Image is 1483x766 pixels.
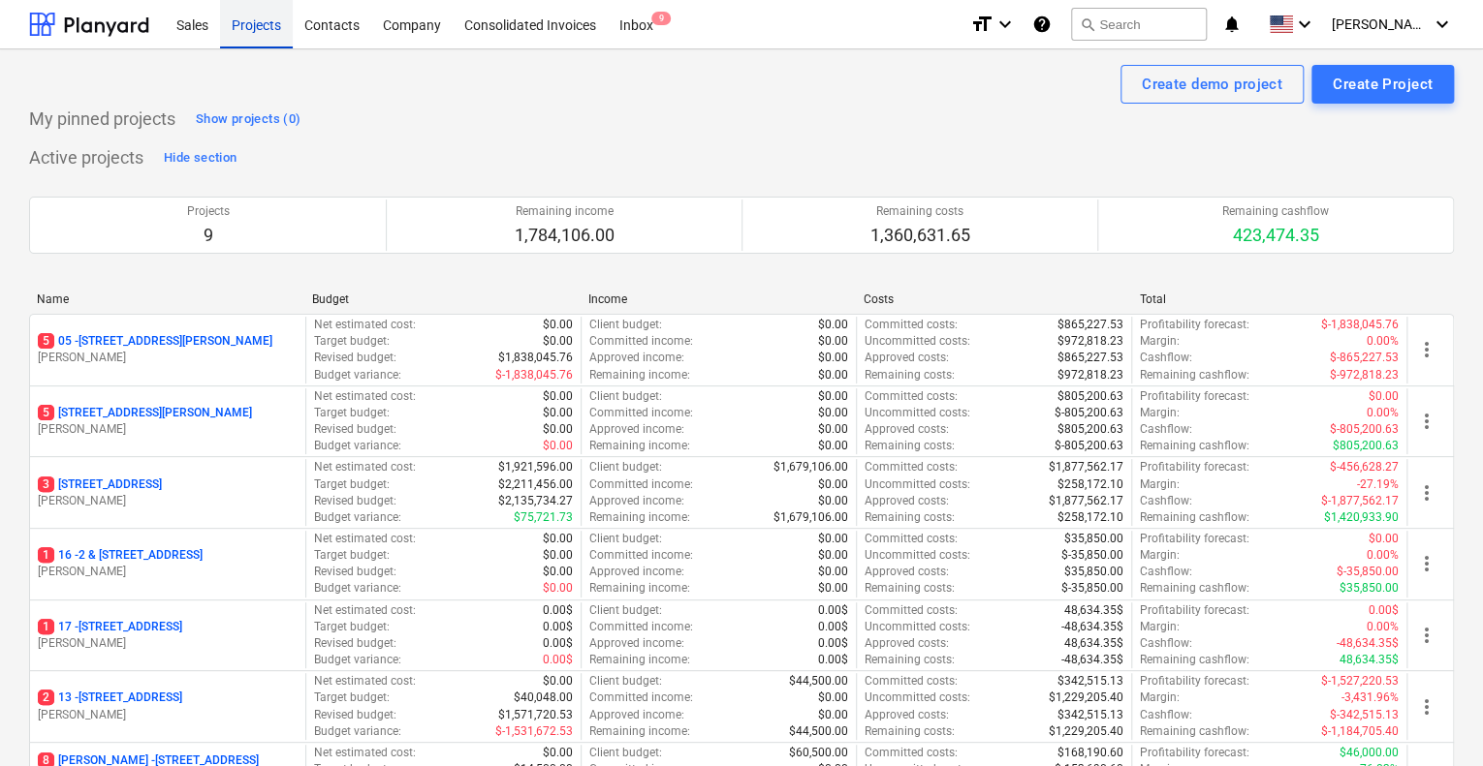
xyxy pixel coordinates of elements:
div: 117 -[STREET_ADDRESS][PERSON_NAME] [38,619,298,652]
p: $0.00 [818,350,848,366]
div: Costs [864,292,1123,306]
button: Search [1071,8,1207,41]
p: Committed costs : [865,745,958,761]
p: Cashflow : [1140,635,1192,652]
p: Approved costs : [865,421,949,438]
p: $-805,200.63 [1055,405,1123,421]
p: $0.00 [543,438,573,454]
p: Revised budget : [314,564,396,580]
i: Knowledge base [1032,13,1052,36]
p: Cashflow : [1140,350,1192,366]
p: $0.00 [818,405,848,421]
p: -48,634.35$ [1061,652,1123,668]
p: $0.00 [818,531,848,547]
p: Remaining cashflow [1222,203,1329,220]
span: 1 [38,547,54,563]
p: $0.00 [1369,388,1399,405]
span: more_vert [1415,552,1438,575]
p: $0.00 [818,476,848,493]
button: Create Project [1311,65,1454,104]
p: $-35,850.00 [1061,580,1123,597]
p: 1,784,106.00 [515,224,615,247]
p: Remaining costs [870,203,970,220]
p: Approved income : [589,564,684,580]
p: $805,200.63 [1057,421,1123,438]
p: $0.00 [818,580,848,597]
p: 1,360,631.65 [870,224,970,247]
p: Net estimated cost : [314,745,416,761]
p: Remaining costs : [865,580,955,597]
p: $-35,850.00 [1337,564,1399,580]
p: Uncommitted costs : [865,405,970,421]
p: $1,877,562.17 [1049,493,1123,509]
p: 0.00% [1367,333,1399,350]
p: $35,850.00 [1064,564,1123,580]
span: [PERSON_NAME] [1332,16,1429,32]
p: Net estimated cost : [314,459,416,475]
p: Profitability forecast : [1140,388,1249,405]
p: Client budget : [589,459,662,475]
p: Remaining costs : [865,438,955,454]
div: Income [588,292,848,306]
span: 5 [38,333,54,349]
p: 48,634.35$ [1340,652,1399,668]
p: Margin : [1140,405,1180,421]
span: 9 [651,12,671,25]
p: $0.00 [543,580,573,597]
p: [PERSON_NAME] [38,564,298,580]
p: Revised budget : [314,493,396,509]
p: $0.00 [818,367,848,383]
p: 0.00$ [543,635,573,652]
i: keyboard_arrow_down [994,13,1017,36]
p: [PERSON_NAME] [38,350,298,366]
p: 0.00$ [543,602,573,619]
span: 1 [38,619,54,634]
p: Profitability forecast : [1140,531,1249,547]
p: [PERSON_NAME] [38,421,298,438]
p: Approved income : [589,421,684,438]
p: Approved costs : [865,707,949,723]
p: -48,634.35$ [1061,619,1123,635]
p: 0.00$ [543,619,573,635]
p: $805,200.63 [1057,388,1123,405]
p: $0.00 [818,689,848,706]
p: Client budget : [589,531,662,547]
div: Hide section [164,147,237,169]
p: Cashflow : [1140,707,1192,723]
p: Committed costs : [865,459,958,475]
p: Target budget : [314,405,390,421]
p: Cashflow : [1140,421,1192,438]
p: Budget variance : [314,509,401,526]
i: format_size [970,13,994,36]
p: 0.00$ [818,619,848,635]
p: Approved income : [589,493,684,509]
p: $1,571,720.53 [498,707,573,723]
p: $-1,838,045.76 [1321,317,1399,333]
p: $0.00 [818,388,848,405]
p: $1,679,106.00 [773,509,848,526]
p: Profitability forecast : [1140,317,1249,333]
p: Remaining income [515,203,615,220]
p: Budget variance : [314,652,401,668]
p: $44,500.00 [789,723,848,740]
p: $0.00 [543,547,573,564]
p: Committed costs : [865,602,958,619]
p: $258,172.10 [1057,476,1123,493]
span: more_vert [1415,481,1438,505]
div: Name [37,292,297,306]
p: Revised budget : [314,421,396,438]
p: Approved income : [589,707,684,723]
p: Target budget : [314,547,390,564]
p: $0.00 [818,333,848,350]
p: Projects [187,203,230,220]
p: Remaining cashflow : [1140,438,1249,454]
p: Target budget : [314,333,390,350]
div: Show projects (0) [196,108,300,131]
p: Remaining costs : [865,509,955,526]
p: [STREET_ADDRESS][PERSON_NAME] [38,405,252,421]
p: Client budget : [589,602,662,619]
p: Revised budget : [314,635,396,652]
p: [PERSON_NAME] [38,707,298,723]
p: -48,634.35$ [1337,635,1399,652]
p: $0.00 [543,673,573,689]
